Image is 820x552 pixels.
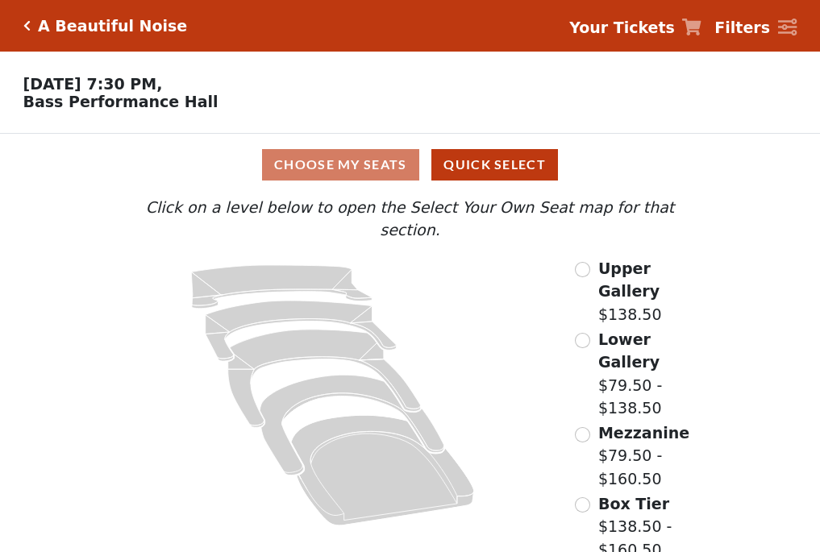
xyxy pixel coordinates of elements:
[431,149,558,181] button: Quick Select
[714,19,770,36] strong: Filters
[192,265,373,309] path: Upper Gallery - Seats Available: 288
[598,424,689,442] span: Mezzanine
[292,415,475,525] path: Orchestra / Parterre Circle - Seats Available: 29
[598,328,706,420] label: $79.50 - $138.50
[114,196,706,242] p: Click on a level below to open the Select Your Own Seat map for that section.
[569,19,675,36] strong: Your Tickets
[38,17,187,35] h5: A Beautiful Noise
[598,495,669,513] span: Box Tier
[206,301,397,361] path: Lower Gallery - Seats Available: 75
[598,259,660,301] span: Upper Gallery
[598,421,706,491] label: $79.50 - $160.50
[569,16,701,39] a: Your Tickets
[23,20,31,31] a: Click here to go back to filters
[598,257,706,326] label: $138.50
[714,16,797,39] a: Filters
[598,330,660,371] span: Lower Gallery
